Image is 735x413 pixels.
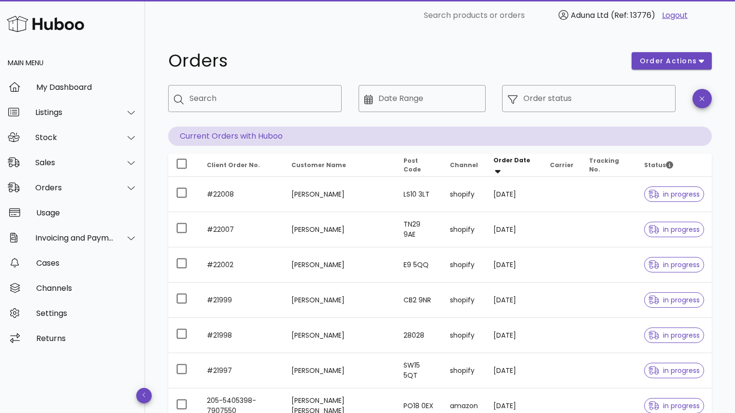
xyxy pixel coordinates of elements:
[442,353,486,388] td: shopify
[589,157,619,173] span: Tracking No.
[36,284,137,293] div: Channels
[284,318,396,353] td: [PERSON_NAME]
[486,318,542,353] td: [DATE]
[35,158,114,167] div: Sales
[291,161,346,169] span: Customer Name
[36,258,137,268] div: Cases
[442,283,486,318] td: shopify
[649,332,700,339] span: in progress
[450,161,478,169] span: Channel
[396,283,442,318] td: CB2 9NR
[486,283,542,318] td: [DATE]
[36,309,137,318] div: Settings
[199,318,284,353] td: #21998
[442,318,486,353] td: shopify
[611,10,655,21] span: (Ref: 13776)
[396,353,442,388] td: SW15 5QT
[639,56,697,66] span: order actions
[649,367,700,374] span: in progress
[35,183,114,192] div: Orders
[284,283,396,318] td: [PERSON_NAME]
[396,177,442,212] td: LS10 3LT
[199,154,284,177] th: Client Order No.
[442,154,486,177] th: Channel
[442,247,486,283] td: shopify
[199,353,284,388] td: #21997
[542,154,581,177] th: Carrier
[284,154,396,177] th: Customer Name
[662,10,688,21] a: Logout
[396,154,442,177] th: Post Code
[581,154,637,177] th: Tracking No.
[486,154,542,177] th: Order Date: Sorted descending. Activate to remove sorting.
[493,156,530,164] span: Order Date
[199,212,284,247] td: #22007
[550,161,574,169] span: Carrier
[199,177,284,212] td: #22008
[649,261,700,268] span: in progress
[486,177,542,212] td: [DATE]
[486,212,542,247] td: [DATE]
[649,297,700,303] span: in progress
[649,402,700,409] span: in progress
[207,161,260,169] span: Client Order No.
[284,177,396,212] td: [PERSON_NAME]
[284,353,396,388] td: [PERSON_NAME]
[168,52,620,70] h1: Orders
[7,14,84,34] img: Huboo Logo
[36,334,137,343] div: Returns
[35,108,114,117] div: Listings
[36,83,137,92] div: My Dashboard
[396,247,442,283] td: E9 5QQ
[284,247,396,283] td: [PERSON_NAME]
[35,133,114,142] div: Stock
[649,226,700,233] span: in progress
[404,157,421,173] span: Post Code
[284,212,396,247] td: [PERSON_NAME]
[199,283,284,318] td: #21999
[168,127,712,146] p: Current Orders with Huboo
[644,161,673,169] span: Status
[35,233,114,242] div: Invoicing and Payments
[36,208,137,217] div: Usage
[396,212,442,247] td: TN29 9AE
[571,10,608,21] span: Aduna Ltd
[632,52,712,70] button: order actions
[199,247,284,283] td: #22002
[442,212,486,247] td: shopify
[636,154,712,177] th: Status
[649,191,700,198] span: in progress
[396,318,442,353] td: 28028
[486,353,542,388] td: [DATE]
[486,247,542,283] td: [DATE]
[442,177,486,212] td: shopify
